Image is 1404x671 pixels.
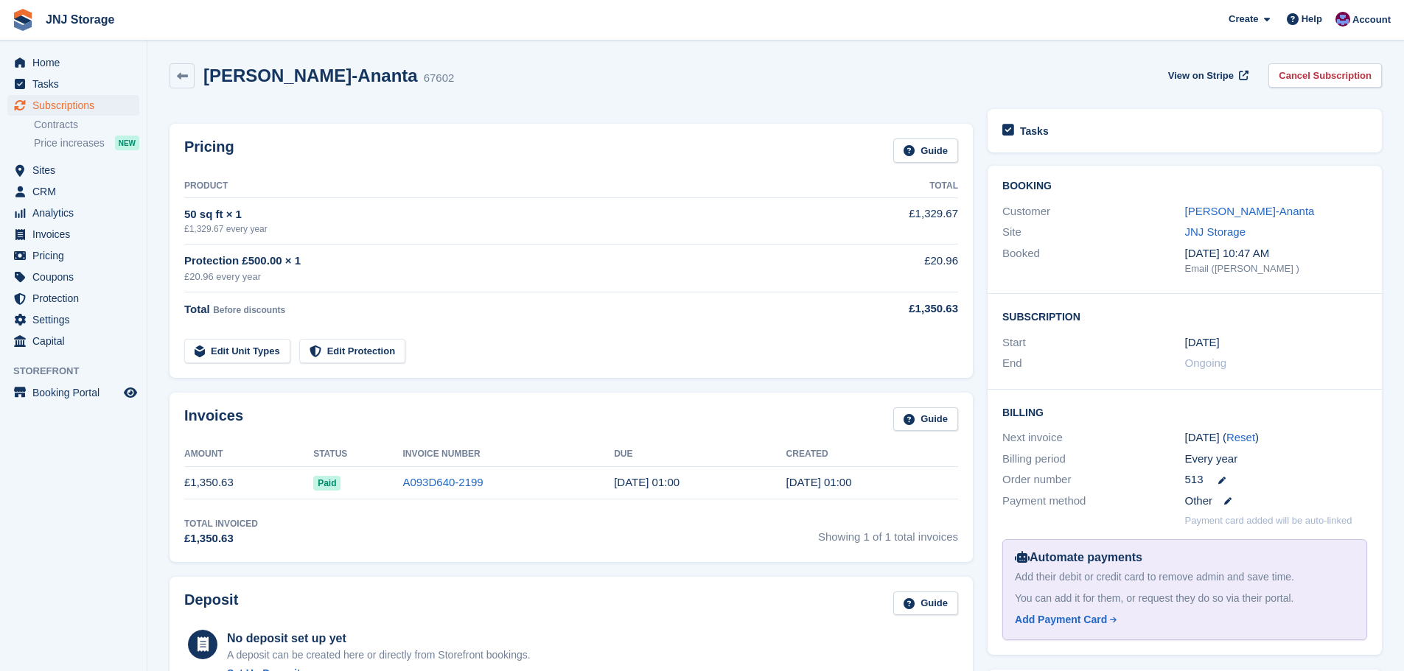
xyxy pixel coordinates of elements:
a: Edit Unit Types [184,339,290,363]
a: Reset [1226,431,1255,443]
div: 50 sq ft × 1 [184,206,817,223]
div: [DATE] ( ) [1185,429,1367,446]
div: Protection £500.00 × 1 [184,253,817,270]
span: Invoices [32,224,121,245]
a: Guide [893,407,958,432]
a: Cancel Subscription [1268,63,1382,88]
time: 2025-02-28 01:00:00 UTC [1185,334,1220,351]
a: menu [7,52,139,73]
div: Customer [1002,203,1184,220]
span: Paid [313,476,340,491]
span: Help [1302,12,1322,27]
a: menu [7,267,139,287]
span: CRM [32,181,121,202]
h2: Subscription [1002,309,1367,323]
span: Protection [32,288,121,309]
th: Amount [184,443,313,466]
a: Guide [893,138,958,163]
span: Settings [32,309,121,330]
span: Tasks [32,74,121,94]
a: menu [7,74,139,94]
span: Create [1229,12,1258,27]
th: Due [614,443,786,466]
span: Total [184,303,210,315]
td: £1,350.63 [184,466,313,499]
h2: Deposit [184,591,238,616]
div: Start [1002,334,1184,351]
span: View on Stripe [1168,68,1234,83]
a: menu [7,331,139,351]
div: You can add it for them, or request they do so via their portal. [1015,591,1355,606]
a: menu [7,309,139,330]
div: Site [1002,224,1184,241]
div: £1,350.63 [184,530,258,547]
h2: [PERSON_NAME]-Ananta [203,66,418,85]
a: Add Payment Card [1015,612,1349,628]
a: menu [7,181,139,202]
th: Created [786,443,958,466]
span: Storefront [13,364,147,379]
td: £1,329.67 [817,197,958,244]
div: Billing period [1002,451,1184,468]
div: Booked [1002,245,1184,276]
h2: Pricing [184,138,234,163]
th: Product [184,175,817,198]
td: £20.96 [817,245,958,292]
a: menu [7,288,139,309]
a: menu [7,203,139,223]
th: Total [817,175,958,198]
span: Booking Portal [32,382,121,403]
div: £1,329.67 every year [184,222,817,236]
a: Guide [893,591,958,616]
h2: Tasks [1020,124,1049,138]
a: menu [7,245,139,266]
time: 2025-02-28 01:00:19 UTC [786,476,852,488]
div: Add Payment Card [1015,612,1107,628]
div: Payment method [1002,493,1184,510]
div: End [1002,355,1184,372]
a: [PERSON_NAME]-Ananta [1185,205,1315,217]
th: Invoice Number [402,443,614,466]
a: JNJ Storage [40,7,120,32]
a: A093D640-2199 [402,476,483,488]
div: Add their debit or credit card to remove admin and save time. [1015,569,1355,585]
div: Next invoice [1002,429,1184,446]
h2: Booking [1002,180,1367,192]
div: [DATE] 10:47 AM [1185,245,1367,262]
span: Price increases [34,136,105,150]
span: Ongoing [1185,356,1227,369]
div: Email ([PERSON_NAME] ) [1185,261,1367,276]
a: menu [7,382,139,403]
p: A deposit can be created here or directly from Storefront bookings. [227,647,531,663]
time: 2025-03-01 01:00:00 UTC [614,476,680,488]
span: Showing 1 of 1 total invoices [818,517,958,547]
h2: Invoices [184,407,243,432]
div: Total Invoiced [184,517,258,530]
img: Jonathan Scrase [1335,12,1350,27]
div: 67602 [424,70,455,87]
div: £20.96 every year [184,270,817,284]
div: Every year [1185,451,1367,468]
th: Status [313,443,402,466]
span: Analytics [32,203,121,223]
span: Coupons [32,267,121,287]
a: menu [7,95,139,116]
span: 513 [1185,471,1204,488]
a: menu [7,224,139,245]
span: Subscriptions [32,95,121,116]
p: Payment card added will be auto-linked [1185,513,1352,528]
a: Contracts [34,118,139,132]
span: Before discounts [213,305,285,315]
a: View on Stripe [1162,63,1251,88]
a: Preview store [122,384,139,401]
div: £1,350.63 [817,301,958,317]
span: Account [1352,13,1391,27]
div: Other [1185,493,1367,510]
span: Capital [32,331,121,351]
a: Edit Protection [299,339,405,363]
a: menu [7,160,139,180]
div: Automate payments [1015,549,1355,566]
a: JNJ Storage [1185,225,1246,238]
h2: Billing [1002,404,1367,419]
div: No deposit set up yet [227,630,531,647]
